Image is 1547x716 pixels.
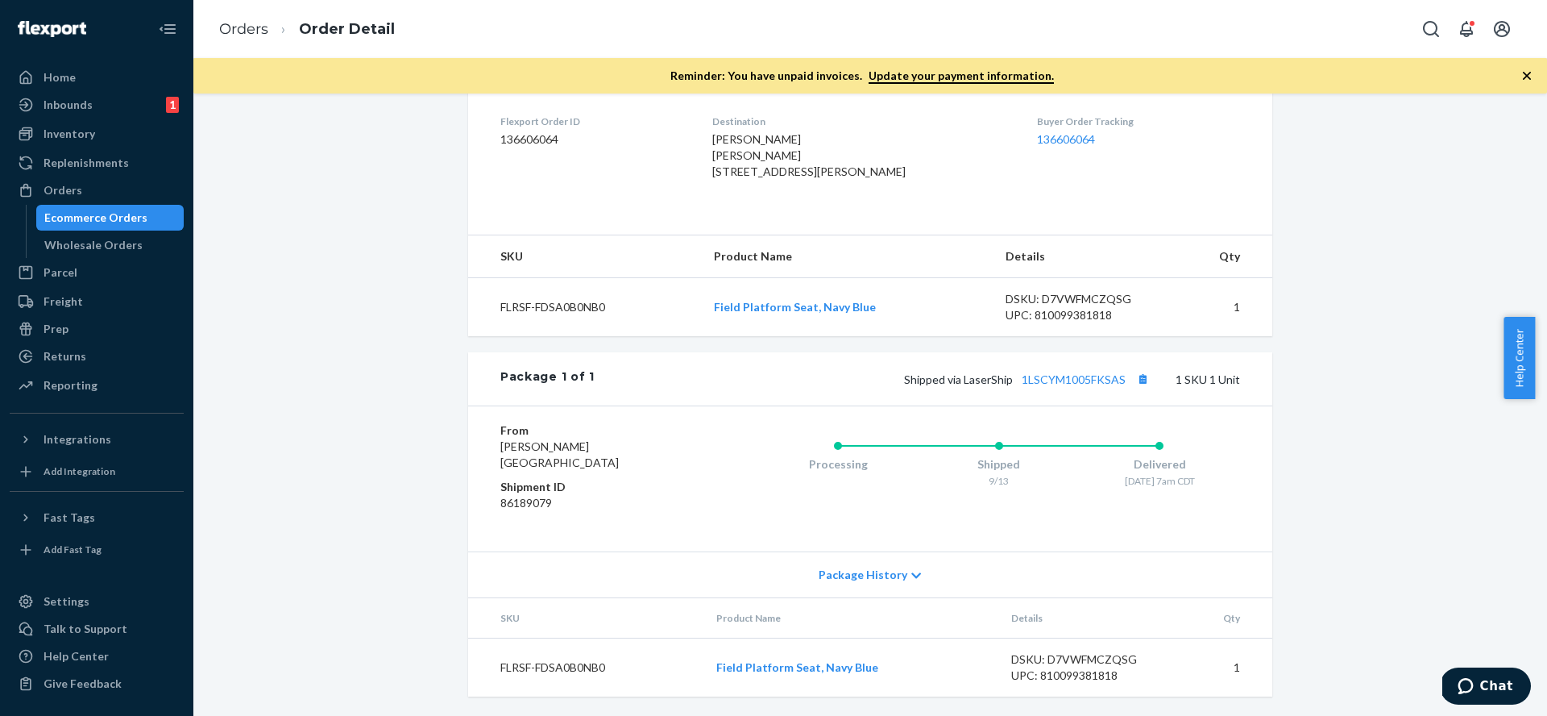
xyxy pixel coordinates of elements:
[468,235,701,278] th: SKU
[904,373,1153,386] span: Shipped via LaserShip
[44,648,109,664] div: Help Center
[10,589,184,614] a: Settings
[714,300,876,314] a: Field Platform Seat, Navy Blue
[44,431,111,447] div: Integrations
[10,373,184,398] a: Reporting
[1415,13,1447,45] button: Open Search Box
[1442,668,1531,708] iframe: Opens a widget where you can chat to one of our agents
[1011,668,1163,684] div: UPC: 810099381818
[44,155,129,171] div: Replenishments
[998,598,1176,639] th: Details
[36,232,185,258] a: Wholesale Orders
[44,510,95,526] div: Fast Tags
[10,177,184,203] a: Orders
[1450,13,1483,45] button: Open notifications
[716,660,878,674] a: Field Platform Seat, Navy Blue
[869,69,1054,84] a: Update your payment information.
[1006,307,1157,323] div: UPC: 810099381818
[10,65,184,90] a: Home
[44,69,76,85] div: Home
[500,368,595,389] div: Package 1 of 1
[500,439,619,469] span: [PERSON_NAME][GEOGRAPHIC_DATA]
[670,68,1054,84] p: Reminder: You have unpaid invoices.
[1037,132,1095,146] a: 136606064
[10,459,184,485] a: Add Integration
[44,676,122,692] div: Give Feedback
[44,293,83,310] div: Freight
[44,621,127,637] div: Talk to Support
[166,97,179,113] div: 1
[219,20,268,38] a: Orders
[993,235,1170,278] th: Details
[500,423,693,439] dt: From
[206,6,408,53] ol: breadcrumbs
[10,671,184,697] button: Give Feedback
[44,97,93,113] div: Inbounds
[151,13,184,45] button: Close Navigation
[1170,278,1272,337] td: 1
[1132,368,1153,389] button: Copy tracking number
[299,20,395,38] a: Order Detail
[1503,317,1535,399] button: Help Center
[1006,291,1157,307] div: DSKU: D7VWFMCZQSG
[10,537,184,563] a: Add Fast Tag
[10,427,184,452] button: Integrations
[44,348,86,364] div: Returns
[500,131,686,148] dd: 136606064
[10,92,184,118] a: Inbounds1
[44,543,102,556] div: Add Fast Tag
[44,464,115,478] div: Add Integration
[18,21,86,37] img: Flexport logo
[10,121,184,147] a: Inventory
[44,321,68,337] div: Prep
[10,289,184,314] a: Freight
[500,495,693,511] dd: 86189079
[712,114,1012,128] dt: Destination
[44,182,82,198] div: Orders
[703,598,998,639] th: Product Name
[1175,639,1272,697] td: 1
[712,132,906,178] span: [PERSON_NAME] [PERSON_NAME] [STREET_ADDRESS][PERSON_NAME]
[44,593,89,610] div: Settings
[468,278,701,337] td: FLRSF-FDSA0B0NB0
[44,377,97,393] div: Reporting
[919,456,1080,472] div: Shipped
[468,598,703,639] th: SKU
[1037,114,1240,128] dt: Buyer Order Tracking
[1079,456,1240,472] div: Delivered
[1175,598,1272,639] th: Qty
[10,643,184,669] a: Help Center
[819,567,907,583] span: Package History
[44,210,147,226] div: Ecommerce Orders
[36,205,185,231] a: Ecommerce Orders
[10,616,184,642] button: Talk to Support
[10,150,184,176] a: Replenishments
[1011,651,1163,668] div: DSKU: D7VWFMCZQSG
[757,456,919,472] div: Processing
[1022,373,1126,386] a: 1LSCYM1005FKSAS
[500,479,693,495] dt: Shipment ID
[1079,474,1240,488] div: [DATE] 7am CDT
[500,114,686,128] dt: Flexport Order ID
[595,368,1240,389] div: 1 SKU 1 Unit
[1170,235,1272,278] th: Qty
[44,264,77,281] div: Parcel
[10,505,184,531] button: Fast Tags
[10,260,184,285] a: Parcel
[468,639,703,697] td: FLRSF-FDSA0B0NB0
[44,126,95,142] div: Inventory
[44,237,143,253] div: Wholesale Orders
[10,343,184,369] a: Returns
[701,235,993,278] th: Product Name
[919,474,1080,488] div: 9/13
[10,316,184,342] a: Prep
[1486,13,1518,45] button: Open account menu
